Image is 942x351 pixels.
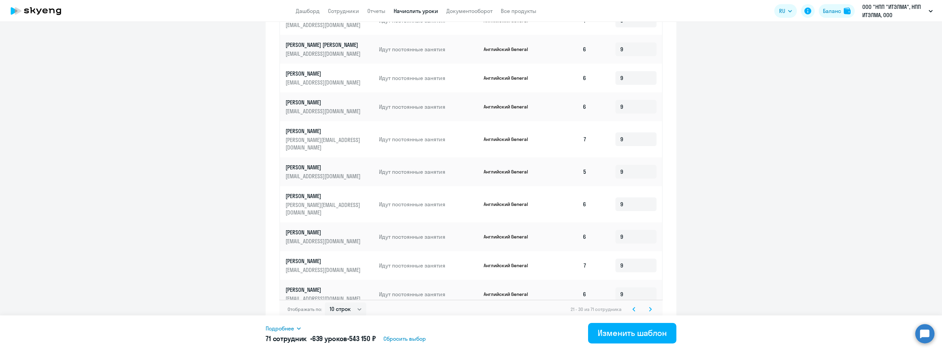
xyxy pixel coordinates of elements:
p: Английский General [484,104,535,110]
p: [PERSON_NAME] [285,229,362,236]
button: RU [774,4,797,18]
a: Все продукты [501,8,536,14]
p: [EMAIL_ADDRESS][DOMAIN_NAME] [285,79,362,86]
a: [PERSON_NAME][EMAIL_ADDRESS][DOMAIN_NAME] [285,286,373,302]
p: Идут постоянные занятия [379,103,478,110]
p: [EMAIL_ADDRESS][DOMAIN_NAME] [285,172,362,180]
td: 6 [544,186,592,222]
p: [EMAIL_ADDRESS][DOMAIN_NAME] [285,21,362,29]
img: balance [844,8,851,14]
a: [PERSON_NAME][EMAIL_ADDRESS][DOMAIN_NAME] [285,99,373,115]
td: 6 [544,280,592,309]
a: Начислить уроки [394,8,438,14]
p: Английский General [484,46,535,52]
p: Английский General [484,201,535,207]
p: [PERSON_NAME] [285,192,362,200]
p: [EMAIL_ADDRESS][DOMAIN_NAME] [285,50,362,57]
span: 639 уроков [312,334,347,343]
a: [PERSON_NAME][EMAIL_ADDRESS][DOMAIN_NAME] [285,257,373,274]
td: 7 [544,121,592,157]
span: Отображать по: [288,306,322,312]
button: Изменить шаблон [588,323,676,343]
p: ООО "НПП "ИТЭЛМА", НПП ИТЭЛМА, ООО [862,3,926,19]
p: [PERSON_NAME] [285,70,362,77]
p: Идут постоянные занятия [379,200,478,208]
td: 6 [544,64,592,92]
p: [EMAIL_ADDRESS][DOMAIN_NAME] [285,295,362,302]
p: [PERSON_NAME][EMAIL_ADDRESS][DOMAIN_NAME] [285,201,362,216]
p: Английский General [484,169,535,175]
p: Английский General [484,75,535,81]
td: 6 [544,35,592,64]
p: [PERSON_NAME] [285,99,362,106]
button: ООО "НПП "ИТЭЛМА", НПП ИТЭЛМА, ООО [859,3,936,19]
p: Английский General [484,291,535,297]
p: Идут постоянные занятия [379,233,478,240]
a: Сотрудники [328,8,359,14]
p: Идут постоянные занятия [379,45,478,53]
td: 5 [544,157,592,186]
a: Дашборд [296,8,320,14]
a: [PERSON_NAME][PERSON_NAME][EMAIL_ADDRESS][DOMAIN_NAME] [285,127,373,151]
p: Идут постоянные занятия [379,262,478,269]
span: 543 150 ₽ [349,334,376,343]
p: [PERSON_NAME] [285,164,362,171]
a: [PERSON_NAME][EMAIL_ADDRESS][DOMAIN_NAME] [285,164,373,180]
a: Отчеты [367,8,385,14]
a: [PERSON_NAME] [PERSON_NAME][EMAIL_ADDRESS][DOMAIN_NAME] [285,41,373,57]
p: [PERSON_NAME] [285,127,362,135]
div: Баланс [823,7,841,15]
td: 7 [544,251,592,280]
p: Английский General [484,136,535,142]
p: [PERSON_NAME] [PERSON_NAME] [285,41,362,49]
p: Идут постоянные занятия [379,290,478,298]
p: [PERSON_NAME] [285,286,362,294]
p: [PERSON_NAME][EMAIL_ADDRESS][DOMAIN_NAME] [285,136,362,151]
span: Сбросить выбор [383,335,426,343]
a: [PERSON_NAME][EMAIL_ADDRESS][DOMAIN_NAME] [285,70,373,86]
span: RU [779,7,785,15]
p: [EMAIL_ADDRESS][DOMAIN_NAME] [285,266,362,274]
p: [EMAIL_ADDRESS][DOMAIN_NAME] [285,237,362,245]
a: [PERSON_NAME][EMAIL_ADDRESS][DOMAIN_NAME] [285,229,373,245]
td: 6 [544,222,592,251]
p: [EMAIL_ADDRESS][DOMAIN_NAME] [285,107,362,115]
p: Идут постоянные занятия [379,135,478,143]
h5: 71 сотрудник • • [266,334,376,343]
a: Документооборот [446,8,493,14]
span: Подробнее [266,324,294,333]
p: Идут постоянные занятия [379,168,478,175]
p: [PERSON_NAME] [285,257,362,265]
div: Изменить шаблон [598,327,667,338]
p: Идут постоянные занятия [379,74,478,82]
p: Английский General [484,262,535,269]
span: 21 - 30 из 71 сотрудника [571,306,622,312]
button: Балансbalance [819,4,855,18]
p: Английский General [484,234,535,240]
td: 6 [544,92,592,121]
a: [PERSON_NAME][PERSON_NAME][EMAIL_ADDRESS][DOMAIN_NAME] [285,192,373,216]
